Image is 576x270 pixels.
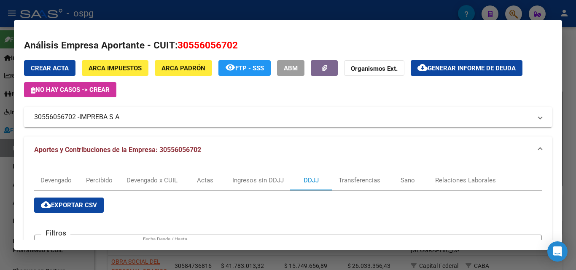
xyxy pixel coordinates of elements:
[339,176,380,185] div: Transferencias
[86,176,113,185] div: Percibido
[232,176,284,185] div: Ingresos sin DDJJ
[428,64,516,72] span: Generar informe de deuda
[24,107,552,127] mat-expansion-panel-header: 30556056702 -IMPREBA S A
[401,176,415,185] div: Sano
[161,64,205,72] span: ARCA Padrón
[31,86,110,94] span: No hay casos -> Crear
[34,198,104,213] button: Exportar CSV
[235,64,264,72] span: FTP - SSS
[34,112,532,122] mat-panel-title: 30556056702 -
[89,64,142,72] span: ARCA Impuestos
[79,112,119,122] span: IMPREBA S A
[40,176,72,185] div: Devengado
[547,241,568,262] div: Open Intercom Messenger
[24,136,552,163] mat-expansion-panel-header: Aportes y Contribuciones de la Empresa: 30556056702
[178,40,238,51] span: 30556056702
[41,201,97,209] span: Exportar CSV
[31,64,69,72] span: Crear Acta
[277,60,304,76] button: ABM
[351,65,398,72] strong: Organismos Ext.
[34,146,201,154] span: Aportes y Contribuciones de la Empresa: 30556056702
[24,82,116,97] button: No hay casos -> Crear
[435,176,496,185] div: Relaciones Laborales
[304,176,319,185] div: DDJJ
[82,60,148,76] button: ARCA Impuestos
[225,62,235,72] mat-icon: remove_red_eye
[24,60,75,76] button: Crear Acta
[284,64,298,72] span: ABM
[41,200,51,210] mat-icon: cloud_download
[155,60,212,76] button: ARCA Padrón
[41,228,70,238] h3: Filtros
[218,60,271,76] button: FTP - SSS
[411,60,522,76] button: Generar informe de deuda
[197,176,213,185] div: Actas
[344,60,404,76] button: Organismos Ext.
[127,176,178,185] div: Devengado x CUIL
[24,38,552,53] h2: Análisis Empresa Aportante - CUIT:
[417,62,428,72] mat-icon: cloud_download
